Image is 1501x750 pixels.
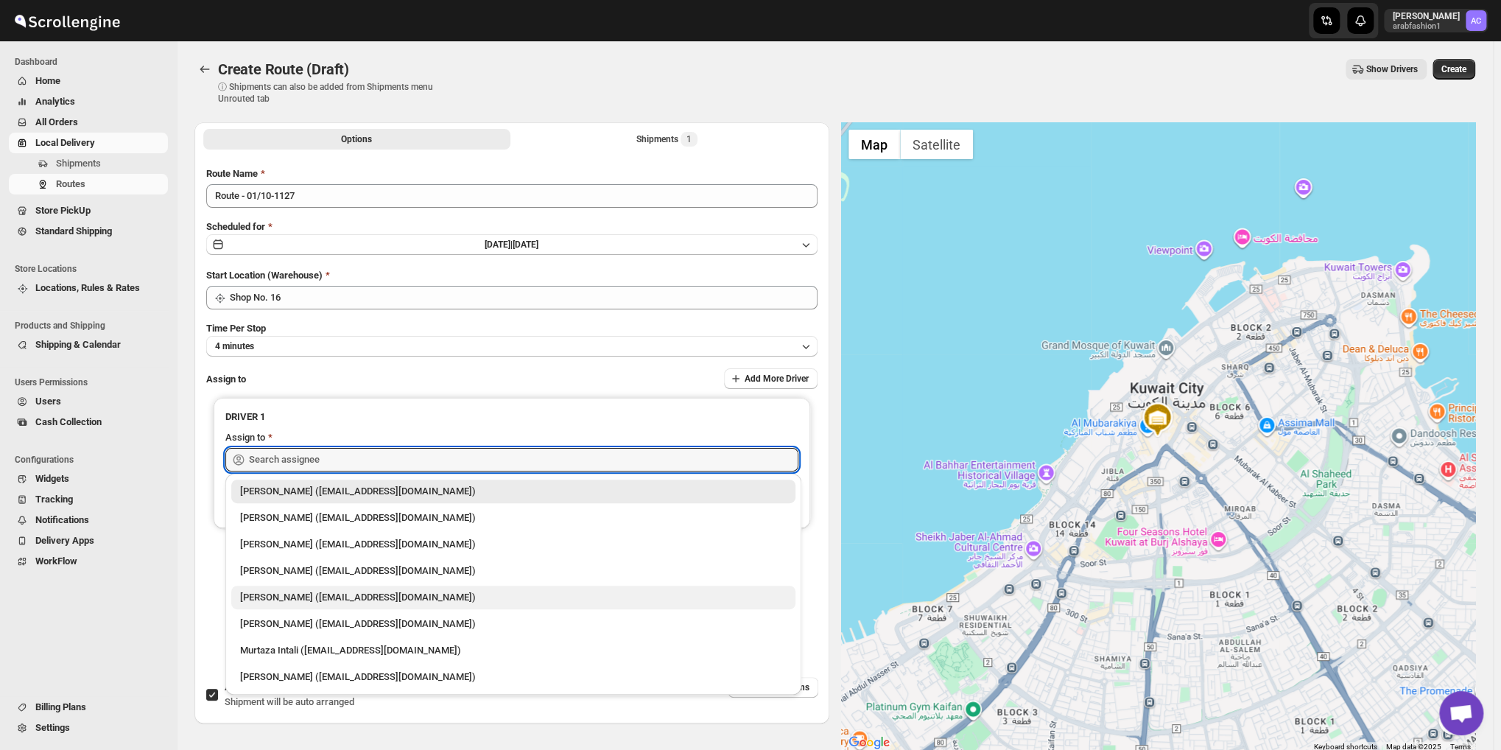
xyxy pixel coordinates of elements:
[35,75,60,86] span: Home
[35,116,78,127] span: All Orders
[9,469,168,489] button: Widgets
[249,448,798,472] input: Search assignee
[9,91,168,112] button: Analytics
[206,336,818,357] button: 4 minutes
[225,681,274,693] span: AI Optimize
[194,155,829,644] div: All Route Options
[225,530,801,556] li: Murtaza Bhai Sagwara (murtazarata786@gmail.com)
[15,454,169,466] span: Configurations
[513,239,538,250] span: [DATE]
[9,489,168,510] button: Tracking
[1441,63,1466,75] span: Create
[15,320,169,332] span: Products and Shipping
[35,96,75,107] span: Analytics
[35,137,95,148] span: Local Delivery
[9,153,168,174] button: Shipments
[686,133,692,145] span: 1
[900,130,973,159] button: Show satellite imagery
[485,239,513,250] span: [DATE] |
[230,286,818,309] input: Search location
[12,2,122,39] img: ScrollEngine
[206,270,323,281] span: Start Location (Warehouse)
[225,503,801,530] li: Aziz Taher (azizchikhly53@gmail.com)
[341,133,372,145] span: Options
[35,494,73,505] span: Tracking
[1466,10,1486,31] span: Abizer Chikhly
[218,60,349,78] span: Create Route (Draft)
[9,412,168,432] button: Cash Collection
[35,556,77,567] span: WorkFlow
[206,184,818,208] input: Eg: Bengaluru Route
[203,129,510,150] button: All Route Options
[1433,59,1475,80] button: Create
[35,514,89,525] span: Notifications
[35,396,61,407] span: Users
[9,334,168,355] button: Shipping & Calendar
[745,373,809,385] span: Add More Driver
[1384,9,1488,32] button: User menu
[225,662,801,689] li: Nagendra Reddy (fnsalonsecretary@gmail.com)
[225,556,801,583] li: Ali Hussain (alihita52@gmail.com)
[225,583,801,609] li: Manan Miyaji (miyaji5253@gmail.com)
[215,340,254,352] span: 4 minutes
[1438,705,1468,735] button: Map camera controls
[225,430,265,445] div: Assign to
[56,178,85,189] span: Routes
[35,225,112,236] span: Standard Shipping
[636,132,697,147] div: Shipments
[240,484,787,499] div: [PERSON_NAME] ([EMAIL_ADDRESS][DOMAIN_NAME])
[206,374,246,385] span: Assign to
[240,643,787,658] div: Murtaza Intali ([EMAIL_ADDRESS][DOMAIN_NAME])
[206,323,266,334] span: Time Per Stop
[1393,10,1460,22] p: [PERSON_NAME]
[240,537,787,552] div: [PERSON_NAME] ([EMAIL_ADDRESS][DOMAIN_NAME])
[1471,16,1481,26] text: AC
[513,129,820,150] button: Selected Shipments
[9,71,168,91] button: Home
[35,722,70,733] span: Settings
[35,416,102,427] span: Cash Collection
[225,636,801,662] li: Murtaza Intali (intaliwalamurtaza@gmail.com)
[9,278,168,298] button: Locations, Rules & Rates
[1393,22,1460,31] p: arabfashion1
[35,205,91,216] span: Store PickUp
[9,530,168,551] button: Delivery Apps
[225,410,798,424] h3: DRIVER 1
[1346,59,1427,80] button: Show Drivers
[225,696,354,707] span: Shipment will be auto arranged
[9,718,168,738] button: Settings
[240,590,787,605] div: [PERSON_NAME] ([EMAIL_ADDRESS][DOMAIN_NAME])
[240,670,787,684] div: [PERSON_NAME] ([EMAIL_ADDRESS][DOMAIN_NAME])
[1439,691,1483,735] div: Open chat
[15,56,169,68] span: Dashboard
[9,510,168,530] button: Notifications
[724,368,818,389] button: Add More Driver
[9,112,168,133] button: All Orders
[15,376,169,388] span: Users Permissions
[225,609,801,636] li: Anil Trivedi (siddhu37.trivedi@gmail.com)
[9,174,168,194] button: Routes
[35,339,121,350] span: Shipping & Calendar
[206,221,265,232] span: Scheduled for
[194,59,215,80] button: Routes
[15,263,169,275] span: Store Locations
[35,535,94,546] span: Delivery Apps
[9,391,168,412] button: Users
[35,282,140,293] span: Locations, Rules & Rates
[240,564,787,578] div: [PERSON_NAME] ([EMAIL_ADDRESS][DOMAIN_NAME])
[206,234,818,255] button: [DATE]|[DATE]
[35,473,69,484] span: Widgets
[9,697,168,718] button: Billing Plans
[240,617,787,631] div: [PERSON_NAME] ([EMAIL_ADDRESS][DOMAIN_NAME])
[9,551,168,572] button: WorkFlow
[240,511,787,525] div: [PERSON_NAME] ([EMAIL_ADDRESS][DOMAIN_NAME])
[206,168,258,179] span: Route Name
[35,701,86,712] span: Billing Plans
[848,130,900,159] button: Show street map
[225,480,801,503] li: Abizer Chikhly (abizertc@gmail.com)
[56,158,101,169] span: Shipments
[218,81,450,105] p: ⓘ Shipments can also be added from Shipments menu Unrouted tab
[1366,63,1418,75] span: Show Drivers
